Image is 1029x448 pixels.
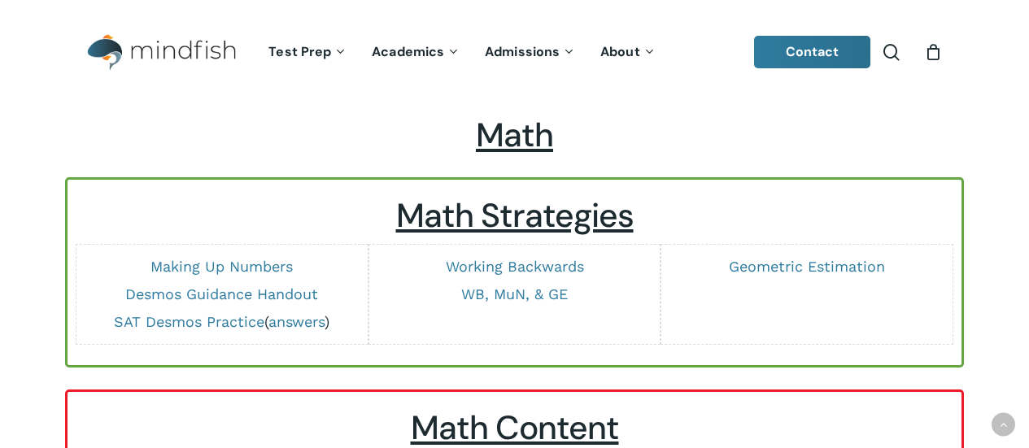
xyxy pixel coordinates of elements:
a: Admissions [473,46,588,59]
span: Contact [786,43,839,60]
a: Working Backwards [446,258,584,275]
a: Making Up Numbers [150,258,293,275]
a: Contact [754,36,871,68]
header: Main Menu [65,22,964,83]
a: Geometric Estimation [729,258,885,275]
a: answers [268,313,325,330]
iframe: Chatbot [661,328,1006,425]
a: Academics [360,46,473,59]
a: Desmos Guidance Handout [125,285,318,302]
a: Cart [924,43,942,61]
a: Test Prep [256,46,360,59]
span: Test Prep [268,43,331,60]
span: Academics [372,43,444,60]
span: Math [476,114,553,157]
p: ( ) [85,312,360,332]
a: SAT Desmos Practice [114,313,264,330]
span: Admissions [485,43,560,60]
a: WB, MuN, & GE [461,285,568,302]
a: About [588,46,669,59]
nav: Main Menu [256,22,668,83]
span: About [600,43,640,60]
u: Math Strategies [396,194,634,237]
